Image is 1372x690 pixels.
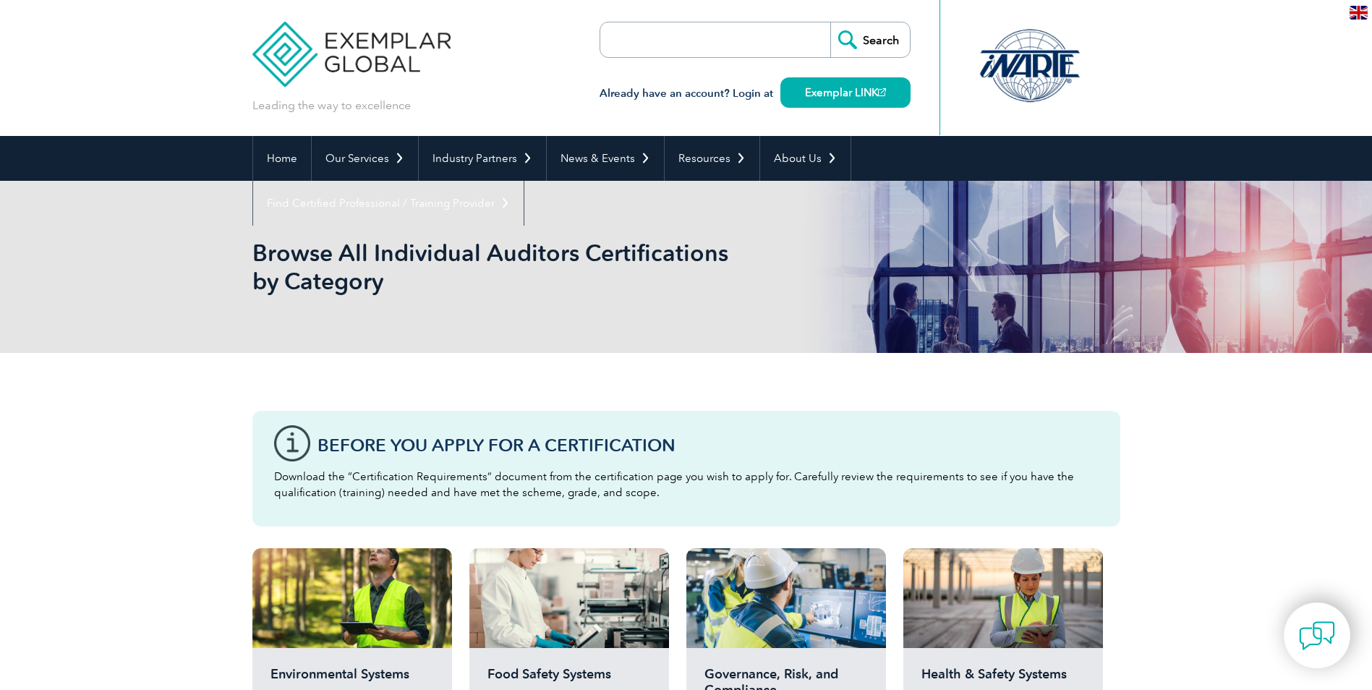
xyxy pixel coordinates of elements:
[547,136,664,181] a: News & Events
[252,239,808,295] h1: Browse All Individual Auditors Certifications by Category
[253,136,311,181] a: Home
[780,77,911,108] a: Exemplar LINK
[1299,618,1335,654] img: contact-chat.png
[830,22,910,57] input: Search
[419,136,546,181] a: Industry Partners
[878,88,886,96] img: open_square.png
[760,136,851,181] a: About Us
[252,98,411,114] p: Leading the way to excellence
[274,469,1099,501] p: Download the “Certification Requirements” document from the certification page you wish to apply ...
[1350,6,1368,20] img: en
[665,136,759,181] a: Resources
[318,436,1099,454] h3: Before You Apply For a Certification
[253,181,524,226] a: Find Certified Professional / Training Provider
[312,136,418,181] a: Our Services
[600,85,911,103] h3: Already have an account? Login at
